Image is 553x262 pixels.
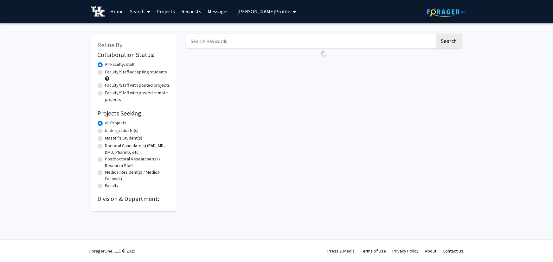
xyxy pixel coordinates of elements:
[178,0,204,22] a: Requests
[105,69,167,75] label: Faculty/Staff accepting students
[328,248,355,254] a: Press & Media
[98,41,123,49] span: Refine By
[91,6,105,17] img: University of Kentucky Logo
[105,61,135,68] label: All Faculty/Staff
[361,248,386,254] a: Terms of Use
[237,8,290,15] span: [PERSON_NAME] Profile
[186,59,462,74] nav: Page navigation
[318,48,330,59] img: Loading
[105,156,170,169] label: Postdoctoral Researcher(s) / Research Staff
[105,135,143,141] label: Master's Student(s)
[105,127,139,134] label: Undergraduate(s)
[153,0,178,22] a: Projects
[105,182,119,189] label: Faculty
[98,195,170,203] h2: Division & Department:
[186,34,435,48] input: Search Keywords
[98,109,170,117] h2: Projects Seeking:
[427,7,467,17] img: ForagerOne Logo
[204,0,232,22] a: Messages
[443,248,464,254] a: Contact Us
[436,34,462,48] button: Search
[90,240,136,262] div: ForagerOne, LLC © 2025
[105,169,170,182] label: Medical Resident(s) / Medical Fellow(s)
[105,120,127,126] label: All Projects
[105,142,170,156] label: Doctoral Candidate(s) (PhD, MD, DMD, PharmD, etc.)
[127,0,153,22] a: Search
[107,0,127,22] a: Home
[393,248,419,254] a: Privacy Policy
[98,51,170,59] h2: Collaboration Status:
[105,82,170,89] label: Faculty/Staff with posted projects
[105,90,170,103] label: Faculty/Staff with posted remote projects
[425,248,437,254] a: About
